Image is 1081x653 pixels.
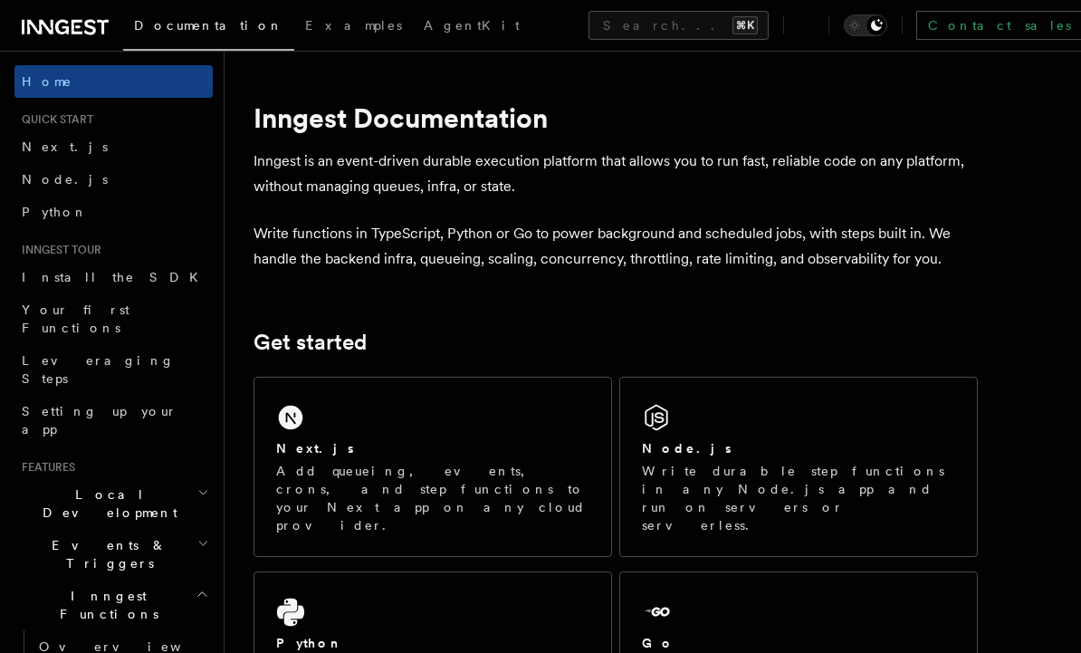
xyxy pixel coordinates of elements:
a: Next.js [14,130,213,163]
kbd: ⌘K [732,16,758,34]
a: Setting up your app [14,395,213,446]
span: Leveraging Steps [22,353,175,386]
a: Node.js [14,163,213,196]
p: Write durable step functions in any Node.js app and run on servers or serverless. [642,462,955,534]
a: Node.jsWrite durable step functions in any Node.js app and run on servers or serverless. [619,377,978,557]
span: Python [22,205,88,219]
span: Local Development [14,485,197,522]
p: Add queueing, events, crons, and step functions to your Next app on any cloud provider. [276,462,589,534]
button: Inngest Functions [14,580,213,630]
span: Install the SDK [22,270,209,284]
span: Home [22,72,72,91]
a: Get started [254,330,367,355]
span: Next.js [22,139,108,154]
span: Quick start [14,112,93,127]
a: Examples [294,5,413,49]
button: Local Development [14,478,213,529]
h1: Inngest Documentation [254,101,978,134]
h2: Node.js [642,439,732,457]
span: Your first Functions [22,302,129,335]
a: Python [14,196,213,228]
span: Node.js [22,172,108,187]
h2: Go [642,634,674,652]
a: Home [14,65,213,98]
a: AgentKit [413,5,531,49]
h2: Next.js [276,439,354,457]
a: Install the SDK [14,261,213,293]
span: Examples [305,18,402,33]
span: Setting up your app [22,404,177,437]
a: Documentation [123,5,294,51]
button: Toggle dark mode [844,14,887,36]
p: Write functions in TypeScript, Python or Go to power background and scheduled jobs, with steps bu... [254,221,978,272]
button: Events & Triggers [14,529,213,580]
a: Leveraging Steps [14,344,213,395]
span: AgentKit [424,18,520,33]
h2: Python [276,634,343,652]
span: Inngest tour [14,243,101,257]
a: Next.jsAdd queueing, events, crons, and step functions to your Next app on any cloud provider. [254,377,612,557]
span: Inngest Functions [14,587,196,623]
p: Inngest is an event-driven durable execution platform that allows you to run fast, reliable code ... [254,149,978,199]
span: Documentation [134,18,283,33]
button: Search...⌘K [588,11,769,40]
a: Your first Functions [14,293,213,344]
span: Features [14,460,75,475]
span: Events & Triggers [14,536,197,572]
